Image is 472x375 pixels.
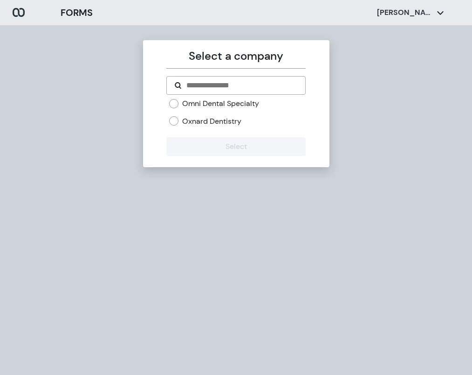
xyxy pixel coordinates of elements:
p: [PERSON_NAME] [377,7,433,18]
p: Select a company [166,48,306,64]
label: Oxnard Dentistry [182,116,241,127]
label: Omni Dental Specialty [182,99,259,109]
input: Search [185,80,298,91]
h3: FORMS [61,6,93,20]
button: Select [166,137,306,156]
